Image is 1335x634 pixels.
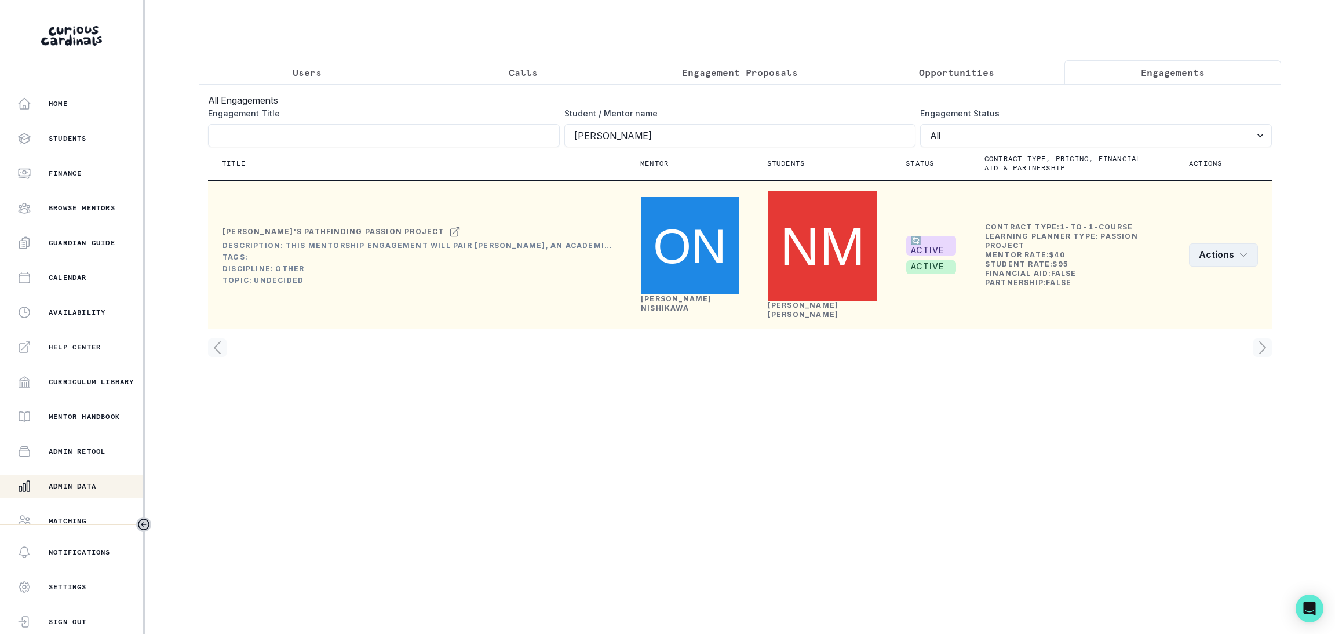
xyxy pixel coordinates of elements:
[49,169,82,178] p: Finance
[1189,243,1258,267] button: row menu
[49,447,105,456] p: Admin Retool
[222,227,444,236] div: [PERSON_NAME]'s Pathfinding Passion Project
[208,93,1272,107] h3: All Engagements
[906,236,956,256] span: 🔄 ACTIVE
[920,107,1265,119] label: Engagement Status
[222,253,612,262] div: Tags:
[1189,159,1222,168] p: Actions
[208,107,553,119] label: Engagement Title
[49,342,101,352] p: Help Center
[984,154,1147,173] p: Contract type, pricing, financial aid & partnership
[1049,250,1065,259] b: $ 40
[1296,595,1323,622] div: Open Intercom Messenger
[768,301,839,319] a: [PERSON_NAME] [PERSON_NAME]
[682,65,798,79] p: Engagement Proposals
[208,338,227,357] svg: page left
[49,516,87,526] p: Matching
[49,238,115,247] p: Guardian Guide
[1046,278,1071,287] b: false
[49,134,87,143] p: Students
[767,159,805,168] p: Students
[293,65,322,79] p: Users
[1052,260,1068,268] b: $ 95
[509,65,538,79] p: Calls
[49,412,120,421] p: Mentor Handbook
[1141,65,1205,79] p: Engagements
[222,159,246,168] p: Title
[49,308,105,317] p: Availability
[136,517,151,532] button: Toggle sidebar
[41,26,102,46] img: Curious Cardinals Logo
[49,377,134,387] p: Curriculum Library
[984,222,1161,288] td: Contract Type: Learning Planner Type: Mentor Rate: Student Rate: Financial Aid: Partnership:
[985,232,1138,250] b: Passion Project
[49,548,111,557] p: Notifications
[1051,269,1077,278] b: false
[49,273,87,282] p: Calendar
[1253,338,1272,357] svg: page right
[222,276,612,285] div: Topic: Undecided
[906,260,956,274] span: active
[640,159,669,168] p: Mentor
[49,582,87,592] p: Settings
[49,482,96,491] p: Admin Data
[49,203,115,213] p: Browse Mentors
[1060,223,1133,231] b: 1-to-1-course
[49,99,68,108] p: Home
[564,107,909,119] label: Student / Mentor name
[222,241,612,250] div: Description: This mentorship engagement will pair [PERSON_NAME], an academically strong rising 9t...
[222,264,612,274] div: Discipline: Other
[919,65,994,79] p: Opportunities
[49,617,87,626] p: Sign Out
[641,294,712,312] a: [PERSON_NAME] Nishikawa
[906,159,934,168] p: Status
